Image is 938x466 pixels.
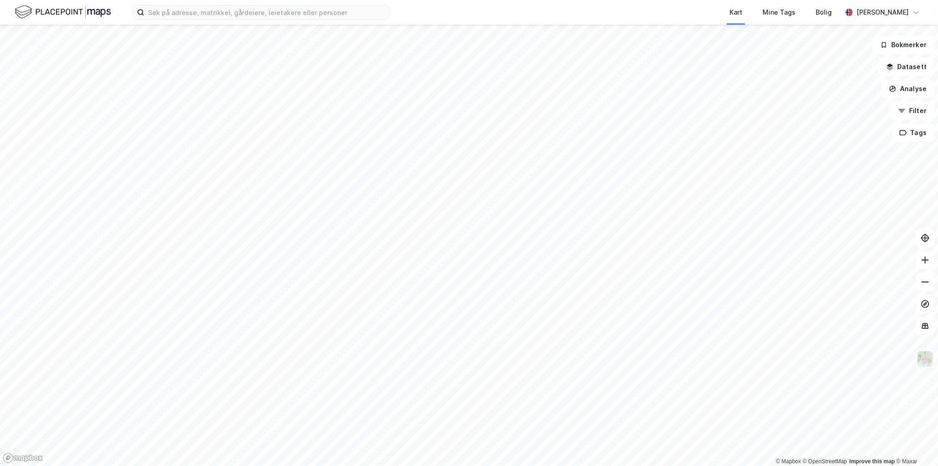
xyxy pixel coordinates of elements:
button: Tags [892,124,934,142]
div: Bolig [816,7,832,18]
img: Z [916,350,934,368]
a: Mapbox [776,458,801,465]
div: [PERSON_NAME] [856,7,909,18]
img: logo.f888ab2527a4732fd821a326f86c7f29.svg [15,4,111,20]
input: Søk på adresse, matrikkel, gårdeiere, leietakere eller personer [144,5,389,19]
div: Mine Tags [762,7,795,18]
a: Mapbox homepage [3,453,43,463]
a: Improve this map [850,458,895,465]
button: Bokmerker [872,36,934,54]
button: Analyse [881,80,934,98]
div: Kontrollprogram for chat [892,422,938,466]
iframe: Chat Widget [892,422,938,466]
button: Filter [890,102,934,120]
a: OpenStreetMap [803,458,847,465]
div: Kart [730,7,742,18]
button: Datasett [878,58,934,76]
